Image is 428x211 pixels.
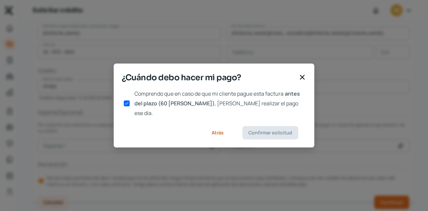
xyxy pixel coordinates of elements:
[122,72,296,84] span: ¿Cuándo debo hacer mi pago?
[248,130,292,135] span: Confirmar solicitud
[242,126,298,139] button: Confirmar solicitud
[203,126,232,139] button: Atrás
[212,130,224,135] span: Atrás
[134,100,298,117] span: , [PERSON_NAME] realizar el pago ese día.
[134,90,284,97] span: Comprendo que en caso de que mi cliente pague esta factura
